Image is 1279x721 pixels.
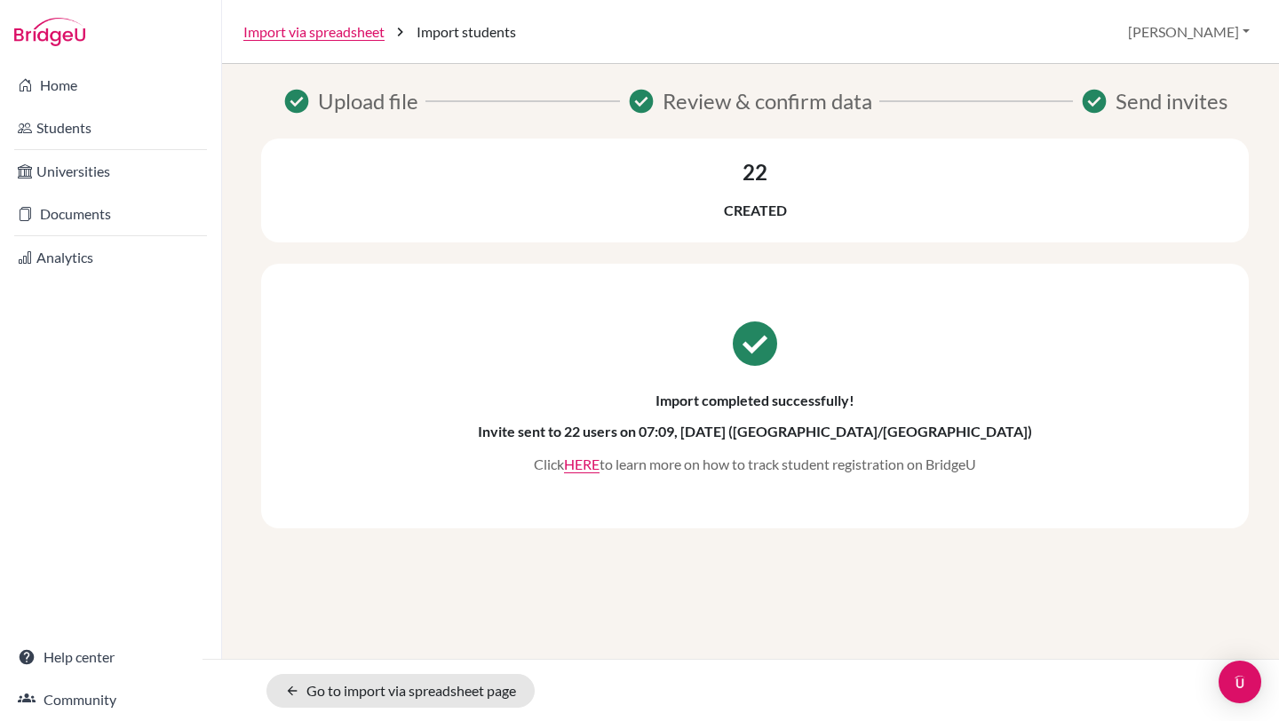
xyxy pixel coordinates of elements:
h3: 22 [743,160,767,186]
a: Go to import via spreadsheet page [266,674,535,708]
span: Send invites [1116,85,1227,117]
a: Students [4,110,218,146]
a: Universities [4,154,218,189]
span: Upload file [318,85,418,117]
span: Success [1080,87,1108,115]
span: Import students [417,21,516,43]
span: Review & confirm data [663,85,872,117]
i: arrow_back [285,684,299,698]
a: Home [4,67,218,103]
div: Open Intercom Messenger [1219,661,1261,703]
h6: Invite sent to 22 users on 07:09, [DATE] ([GEOGRAPHIC_DATA]/[GEOGRAPHIC_DATA]) [478,423,1032,440]
img: Bridge-U [14,18,85,46]
a: Click to open the "Tracking student registration" article in a new tab [564,456,600,472]
a: Help center [4,639,218,675]
a: Community [4,682,218,717]
p: Created [724,200,787,221]
button: [PERSON_NAME] [1120,15,1258,49]
a: Documents [4,196,218,232]
a: Analytics [4,240,218,275]
a: Import via spreadsheet [243,21,385,43]
p: Click to learn more on how to track student registration on BridgeU [534,454,976,475]
span: Success [282,87,311,115]
span: Success [627,87,655,115]
i: chevron_right [392,23,409,41]
h6: Import completed successfully! [655,392,854,408]
span: check_circle [728,317,782,370]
